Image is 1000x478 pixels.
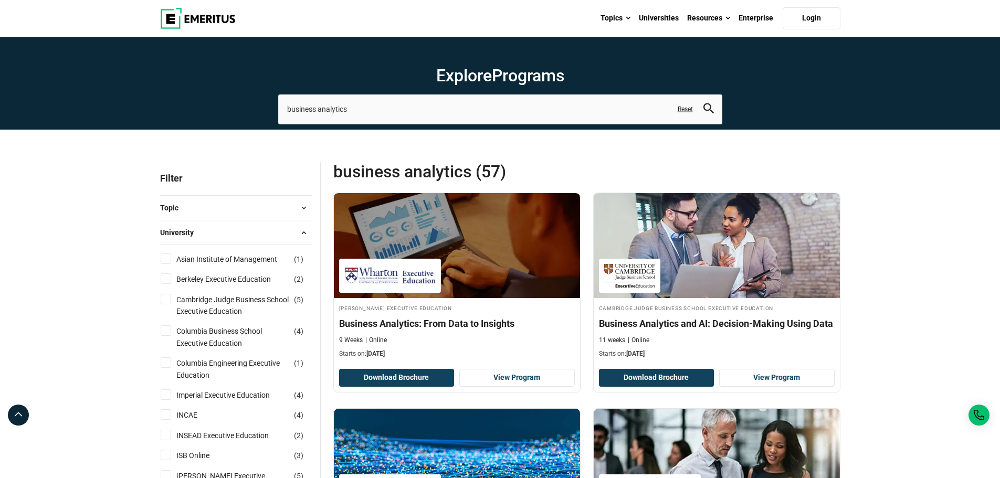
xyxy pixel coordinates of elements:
[339,303,575,312] h4: [PERSON_NAME] Executive Education
[160,225,312,240] button: University
[599,303,835,312] h4: Cambridge Judge Business School Executive Education
[626,350,645,357] span: [DATE]
[333,161,587,182] span: business analytics (57)
[339,349,575,358] p: Starts on:
[294,430,303,441] span: ( )
[297,359,301,367] span: 1
[365,336,387,345] p: Online
[594,193,840,298] img: Business Analytics and AI: Decision-Making Using Data | Online Business Analytics Course
[678,105,693,114] a: Reset search
[294,273,303,285] span: ( )
[594,193,840,364] a: Business Analytics Course by Cambridge Judge Business School Executive Education - October 30, 20...
[294,357,303,369] span: ( )
[297,255,301,263] span: 1
[297,411,301,419] span: 4
[599,336,625,345] p: 11 weeks
[604,264,655,288] img: Cambridge Judge Business School Executive Education
[628,336,649,345] p: Online
[719,369,835,387] a: View Program
[294,389,303,401] span: ( )
[160,227,202,238] span: University
[599,317,835,330] h4: Business Analytics and AI: Decision-Making Using Data
[160,200,312,216] button: Topic
[176,430,290,441] a: INSEAD Executive Education
[294,450,303,461] span: ( )
[334,193,580,364] a: Business Analytics Course by Wharton Executive Education - October 30, 2025 Wharton Executive Edu...
[703,103,714,115] button: search
[459,369,575,387] a: View Program
[344,264,436,288] img: Wharton Executive Education
[176,409,218,421] a: INCAE
[297,451,301,460] span: 3
[294,409,303,421] span: ( )
[278,65,722,86] h1: Explore
[294,325,303,337] span: ( )
[783,7,840,29] a: Login
[176,273,292,285] a: Berkeley Executive Education
[176,357,310,381] a: Columbia Engineering Executive Education
[339,317,575,330] h4: Business Analytics: From Data to Insights
[297,275,301,283] span: 2
[278,94,722,124] input: search-page
[599,349,835,358] p: Starts on:
[176,389,291,401] a: Imperial Executive Education
[176,253,298,265] a: Asian Institute of Management
[599,369,714,387] button: Download Brochure
[492,66,564,86] span: Programs
[176,294,310,317] a: Cambridge Judge Business School Executive Education
[297,295,301,304] span: 5
[297,327,301,335] span: 4
[297,391,301,399] span: 4
[294,253,303,265] span: ( )
[160,161,312,195] p: Filter
[339,369,455,387] button: Download Brochure
[297,431,301,440] span: 2
[334,193,580,298] img: Business Analytics: From Data to Insights | Online Business Analytics Course
[339,336,363,345] p: 9 Weeks
[176,450,230,461] a: ISB Online
[176,325,310,349] a: Columbia Business School Executive Education
[294,294,303,305] span: ( )
[703,106,714,116] a: search
[160,202,187,214] span: Topic
[366,350,385,357] span: [DATE]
